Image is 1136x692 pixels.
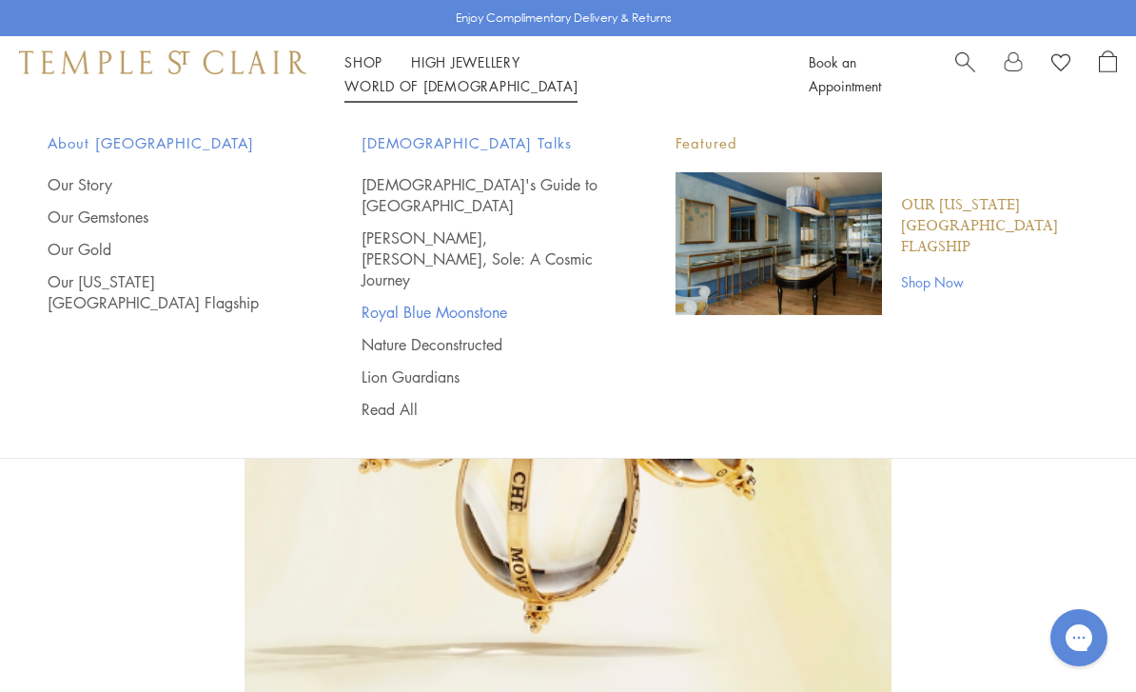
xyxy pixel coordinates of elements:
[456,9,672,28] p: Enjoy Complimentary Delivery & Returns
[901,195,1088,258] a: Our [US_STATE][GEOGRAPHIC_DATA] Flagship
[1041,603,1117,673] iframe: Gorgias live chat messenger
[362,334,599,355] a: Nature Deconstructed
[48,174,285,195] a: Our Story
[48,207,285,227] a: Our Gemstones
[676,131,1088,155] p: Featured
[1051,50,1070,79] a: View Wishlist
[901,271,1088,292] a: Shop Now
[411,52,520,71] a: High JewelleryHigh Jewellery
[362,399,599,420] a: Read All
[48,239,285,260] a: Our Gold
[344,50,766,98] nav: Main navigation
[344,76,578,95] a: World of [DEMOGRAPHIC_DATA]World of [DEMOGRAPHIC_DATA]
[48,271,285,313] a: Our [US_STATE][GEOGRAPHIC_DATA] Flagship
[48,131,285,155] span: About [GEOGRAPHIC_DATA]
[344,52,382,71] a: ShopShop
[362,302,599,323] a: Royal Blue Moonstone
[362,366,599,387] a: Lion Guardians
[362,227,599,290] a: [PERSON_NAME], [PERSON_NAME], Sole: A Cosmic Journey
[809,52,881,95] a: Book an Appointment
[955,50,975,98] a: Search
[362,131,599,155] span: [DEMOGRAPHIC_DATA] Talks
[1099,50,1117,98] a: Open Shopping Bag
[19,50,306,73] img: Temple St. Clair
[362,174,599,216] a: [DEMOGRAPHIC_DATA]'s Guide to [GEOGRAPHIC_DATA]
